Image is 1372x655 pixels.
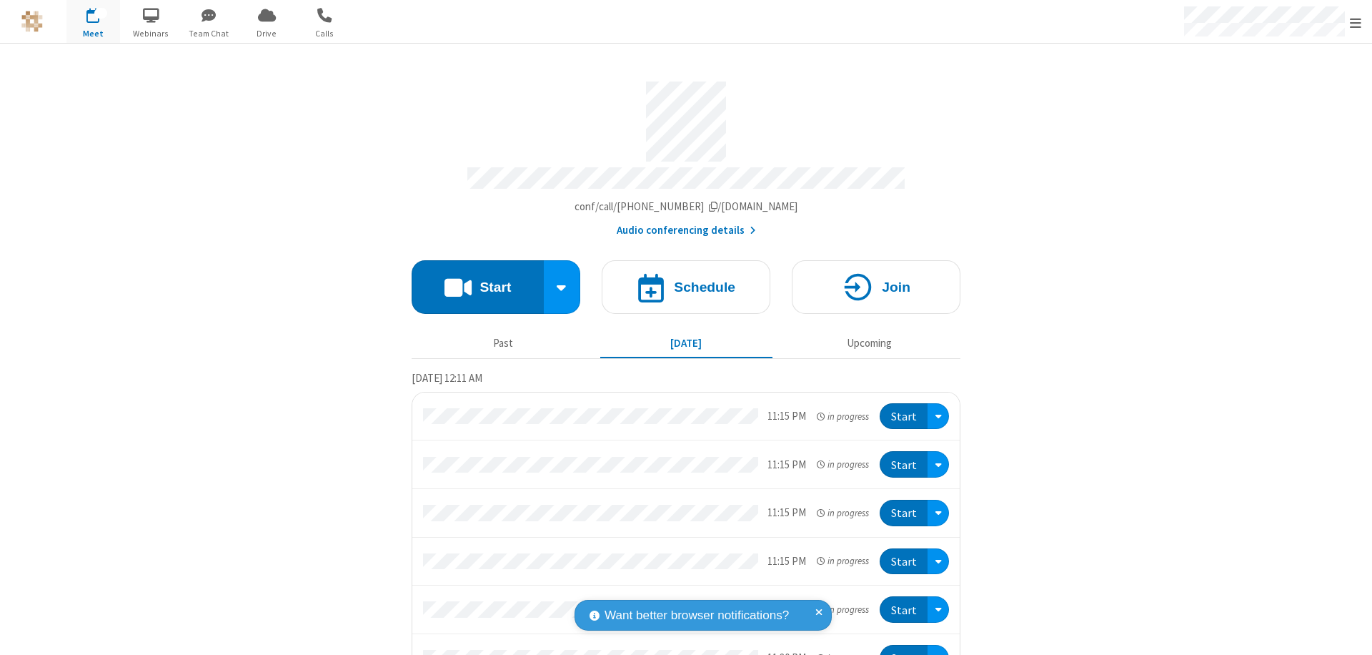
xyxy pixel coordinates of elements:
[412,371,482,385] span: [DATE] 12:11 AM
[792,260,960,314] button: Join
[298,27,352,40] span: Calls
[412,260,544,314] button: Start
[21,11,43,32] img: QA Selenium DO NOT DELETE OR CHANGE
[605,606,789,625] span: Want better browser notifications?
[417,330,590,357] button: Past
[817,458,869,471] em: in progress
[880,596,928,623] button: Start
[880,403,928,430] button: Start
[544,260,581,314] div: Start conference options
[240,27,294,40] span: Drive
[783,330,955,357] button: Upcoming
[575,200,798,213] span: Copy my meeting room link
[412,71,960,239] section: Account details
[880,500,928,526] button: Start
[928,500,949,526] div: Open menu
[94,8,107,19] div: 27
[817,603,869,616] em: in progress
[617,222,756,239] button: Audio conferencing details
[882,280,910,294] h4: Join
[767,457,806,473] div: 11:15 PM
[479,280,511,294] h4: Start
[124,27,178,40] span: Webinars
[767,505,806,521] div: 11:15 PM
[928,548,949,575] div: Open menu
[928,451,949,478] div: Open menu
[66,27,120,40] span: Meet
[575,199,798,215] button: Copy my meeting room linkCopy my meeting room link
[767,553,806,570] div: 11:15 PM
[182,27,236,40] span: Team Chat
[880,548,928,575] button: Start
[928,596,949,623] div: Open menu
[817,506,869,520] em: in progress
[600,330,772,357] button: [DATE]
[674,280,735,294] h4: Schedule
[928,403,949,430] div: Open menu
[602,260,770,314] button: Schedule
[817,410,869,423] em: in progress
[817,554,869,568] em: in progress
[767,408,806,425] div: 11:15 PM
[880,451,928,478] button: Start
